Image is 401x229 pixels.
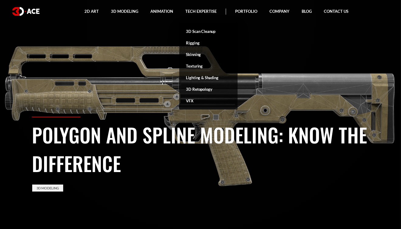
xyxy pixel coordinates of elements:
[179,37,238,49] a: Rigging
[179,26,238,37] a: 3D Scan Cleanup
[32,120,369,178] h1: Polygon and Spline Modeling: Know The Difference
[179,49,238,60] a: Skinning
[12,7,39,16] img: logo white
[179,95,238,107] a: VFX
[179,60,238,72] a: Texturing
[179,83,238,95] a: 3D Retopology
[179,72,238,83] a: Lighting & Shading
[32,185,63,192] a: 3D Modeling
